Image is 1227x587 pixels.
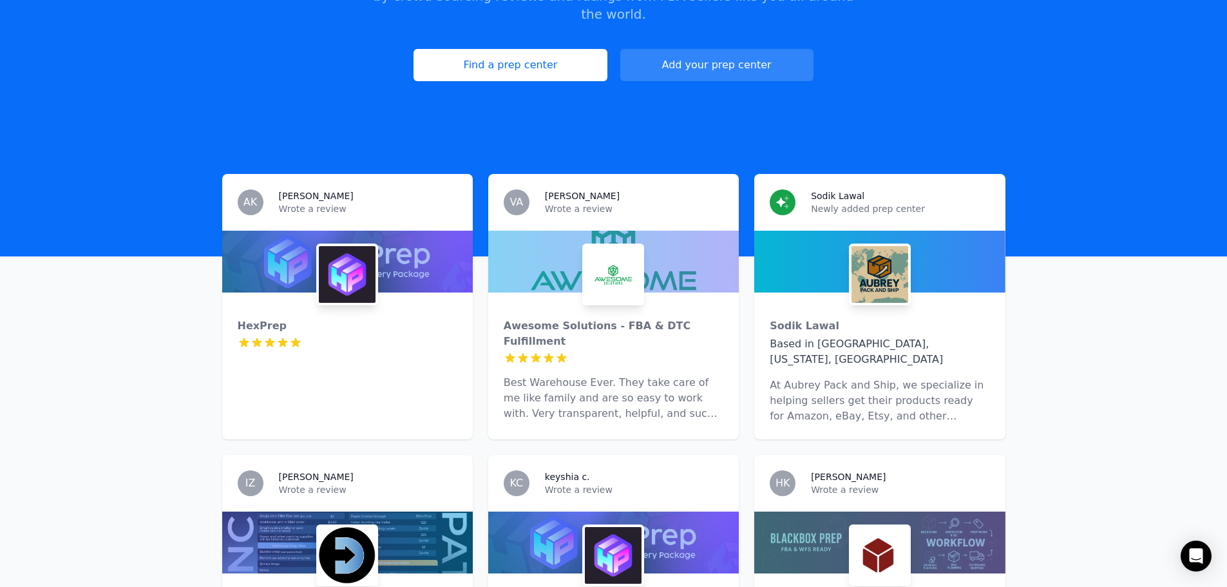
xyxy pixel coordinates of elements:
h3: keyshia c. [545,470,590,483]
p: Wrote a review [279,202,457,215]
span: IZ [245,478,256,488]
img: HexPrep [585,527,642,584]
p: Wrote a review [811,483,989,496]
div: HexPrep [238,318,457,334]
div: Based in [GEOGRAPHIC_DATA], [US_STATE], [GEOGRAPHIC_DATA] [770,336,989,367]
p: At Aubrey Pack and Ship, we specialize in helping sellers get their products ready for Amazon, eB... [770,378,989,424]
span: AK [243,197,257,207]
img: Sodik Lawal [851,246,908,303]
p: Wrote a review [545,202,723,215]
span: KC [509,478,523,488]
a: AK[PERSON_NAME]Wrote a reviewHexPrepHexPrep [222,174,473,439]
a: Sodik LawalNewly added prep centerSodik LawalSodik LawalBased in [GEOGRAPHIC_DATA], [US_STATE], [... [754,174,1005,439]
p: Newly added prep center [811,202,989,215]
p: Best Warehouse Ever. They take care of me like family and are so easy to work with. Very transpar... [504,375,723,421]
span: VA [509,197,523,207]
p: Wrote a review [545,483,723,496]
a: VA[PERSON_NAME]Wrote a reviewAwesome Solutions - FBA & DTC FulfillmentAwesome Solutions - FBA & D... [488,174,739,439]
div: Open Intercom Messenger [1181,541,1212,572]
img: Black Box Preps [851,527,908,584]
h3: [PERSON_NAME] [811,470,886,483]
img: HexPrep [319,246,376,303]
span: HK [775,478,790,488]
h3: Sodik Lawal [811,189,864,202]
p: Wrote a review [279,483,457,496]
div: Awesome Solutions - FBA & DTC Fulfillment [504,318,723,349]
img: Dispatch Fulfillment LLC [319,527,376,584]
div: Sodik Lawal [770,318,989,334]
h3: [PERSON_NAME] [279,189,354,202]
a: Find a prep center [414,49,607,81]
h3: [PERSON_NAME] [279,470,354,483]
h3: [PERSON_NAME] [545,189,620,202]
img: Awesome Solutions - FBA & DTC Fulfillment [585,246,642,303]
a: Add your prep center [620,49,813,81]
